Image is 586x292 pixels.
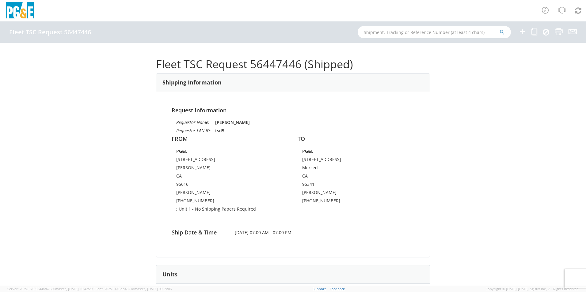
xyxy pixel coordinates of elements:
h4: Ship Date & Time [167,230,230,236]
td: [PHONE_NUMBER] [302,198,389,206]
h4: Request Information [172,107,414,114]
td: CA [176,173,284,181]
strong: [PERSON_NAME] [215,119,250,125]
span: master, [DATE] 09:59:06 [134,286,172,291]
td: Merced [302,165,389,173]
a: Feedback [330,286,345,291]
h3: Shipping Information [162,80,222,86]
span: master, [DATE] 10:42:29 [55,286,93,291]
td: [STREET_ADDRESS] [176,156,284,165]
td: [STREET_ADDRESS] [302,156,389,165]
h4: FROM [172,136,288,142]
span: Server: 2025.16.0-9544af67660 [7,286,93,291]
td: [PERSON_NAME] [302,189,389,198]
i: Requestor Name: [176,119,209,125]
span: Client: 2025.14.0-db4321d [93,286,172,291]
h1: Fleet TSC Request 56447446 (Shipped) [156,58,430,70]
td: ; Unit 1 - No Shipping Papers Required [176,206,284,214]
strong: PG&E [176,148,188,154]
span: Copyright © [DATE]-[DATE] Agistix Inc., All Rights Reserved [485,286,579,291]
h4: TO [298,136,414,142]
h3: Units [162,271,177,278]
td: 95616 [176,181,284,189]
img: pge-logo-06675f144f4cfa6a6814.png [5,2,35,20]
input: Shipment, Tracking or Reference Number (at least 4 chars) [358,26,511,38]
i: Requestor LAN ID: [176,128,211,133]
a: Support [313,286,326,291]
td: [PERSON_NAME] [176,165,284,173]
strong: PG&E [302,148,314,154]
td: CA [302,173,389,181]
span: [DATE] 07:00 AM - 07:00 PM [230,230,356,236]
td: [PERSON_NAME] [176,189,284,198]
td: [PHONE_NUMBER] [176,198,284,206]
td: 95341 [302,181,389,189]
h4: Fleet TSC Request 56447446 [9,29,91,36]
strong: tsd5 [215,128,224,133]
